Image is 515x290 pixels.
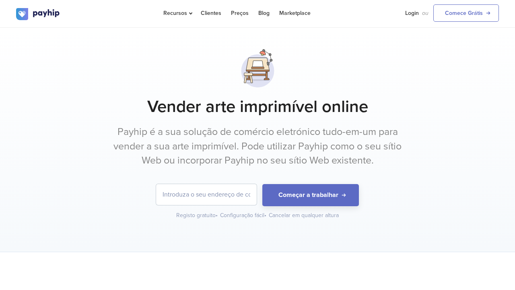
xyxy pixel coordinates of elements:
input: Introduza o seu endereço de correio eletrónico [156,184,257,205]
div: Configuração fácil [220,211,267,220]
span: • [264,212,266,219]
p: Payhip é a sua solução de comércio eletrónico tudo-em-um para vender a sua arte imprimível. Pode ... [107,125,408,168]
div: Registo gratuito [176,211,218,220]
span: • [216,212,218,219]
button: Começar a trabalhar [262,184,359,206]
div: Cancelar em qualquer altura [269,211,339,220]
img: svg+xml;utf8,%3Csvg%20xmlns%3D%22http%3A%2F%2Fwww.w3.org%2F2000%2Fsvg%22%20fill%3D%22none%22%20vi... [237,48,278,89]
a: Comece Grátis [433,4,499,22]
h1: Vender arte imprimível online [16,97,499,117]
span: Recursos [163,10,191,17]
img: logo.svg [16,8,60,20]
